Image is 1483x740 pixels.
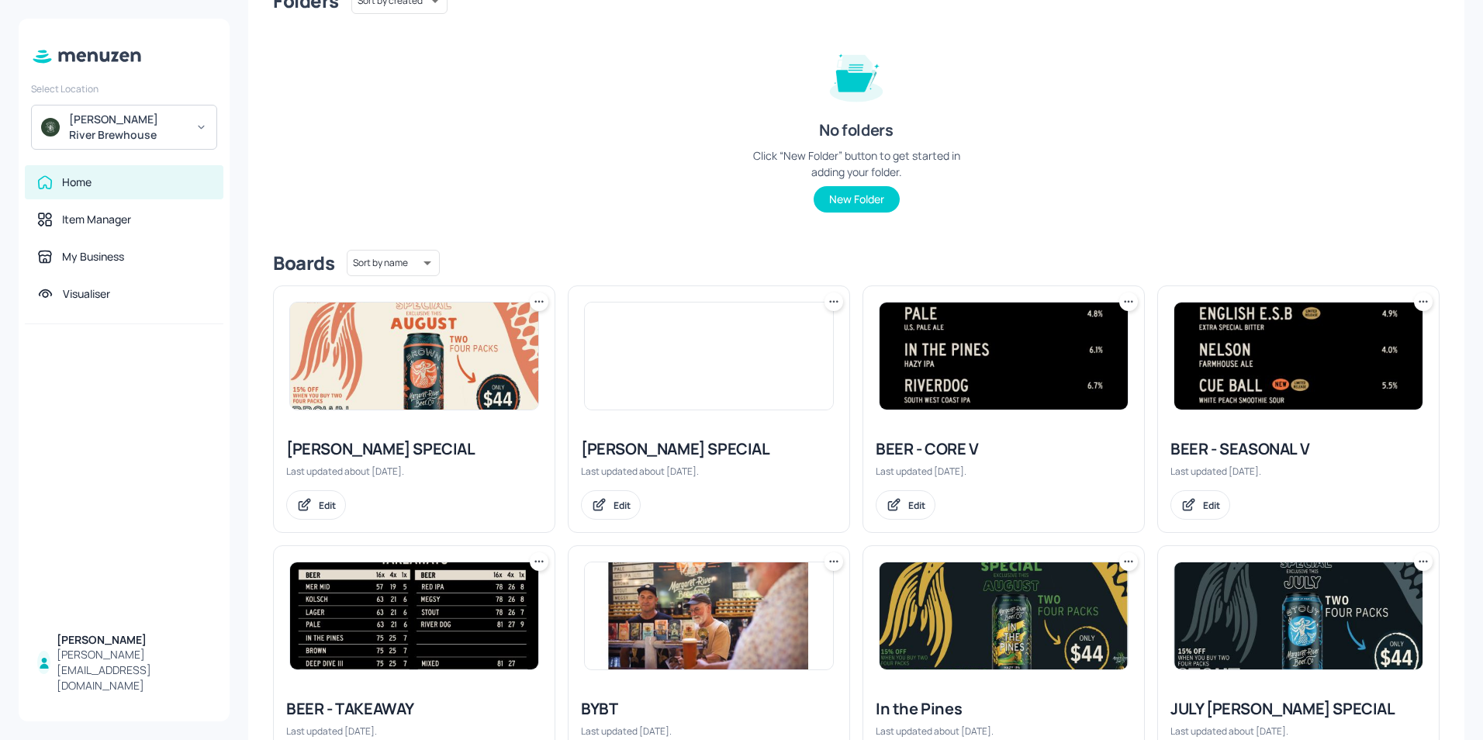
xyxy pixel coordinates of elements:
[57,647,211,693] div: [PERSON_NAME][EMAIL_ADDRESS][DOMAIN_NAME]
[1170,724,1426,738] div: Last updated about [DATE].
[290,562,538,669] img: 2025-09-01-1756707538807917qof3z67t.jpeg
[1170,438,1426,460] div: BEER - SEASONAL V
[41,118,60,137] img: avatar
[581,724,837,738] div: Last updated [DATE].
[740,147,973,180] div: Click “New Folder” button to get started in adding your folder.
[819,119,893,141] div: No folders
[273,251,334,275] div: Boards
[1174,303,1423,410] img: 2025-09-08-1757299918799oc9d64kf6fs.jpeg
[581,698,837,720] div: BYBT
[286,438,542,460] div: [PERSON_NAME] SPECIAL
[581,465,837,478] div: Last updated about [DATE].
[62,249,124,265] div: My Business
[581,438,837,460] div: [PERSON_NAME] SPECIAL
[585,303,833,410] img: 2025-07-31-1753932503330mb52hyb8kid.jpeg
[814,186,900,213] button: New Folder
[876,465,1132,478] div: Last updated [DATE].
[585,562,833,669] img: 2025-06-20-1750412964290gb9rwsz82rj.jpeg
[63,286,110,302] div: Visualiser
[57,632,211,648] div: [PERSON_NAME]
[876,698,1132,720] div: In the Pines
[286,698,542,720] div: BEER - TAKEAWAY
[1203,499,1220,512] div: Edit
[62,212,131,227] div: Item Manager
[876,438,1132,460] div: BEER - CORE V
[69,112,186,143] div: [PERSON_NAME] River Brewhouse
[880,562,1128,669] img: 2025-08-08-1754636869565xt97kfw8in.jpeg
[286,724,542,738] div: Last updated [DATE].
[876,724,1132,738] div: Last updated about [DATE].
[62,175,92,190] div: Home
[347,247,440,278] div: Sort by name
[880,303,1128,410] img: 2025-08-30-17565235231917wqrln8x8mr.jpeg
[1170,698,1426,720] div: JULY [PERSON_NAME] SPECIAL
[31,82,217,95] div: Select Location
[908,499,925,512] div: Edit
[614,499,631,512] div: Edit
[1174,562,1423,669] img: 2025-07-31-1753941019965yjfgcy6e0ip.jpeg
[1170,465,1426,478] div: Last updated [DATE].
[818,36,895,113] img: folder-empty
[286,465,542,478] div: Last updated about [DATE].
[290,303,538,410] img: 2025-07-31-17539335133699c1ts37pri5.jpeg
[319,499,336,512] div: Edit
